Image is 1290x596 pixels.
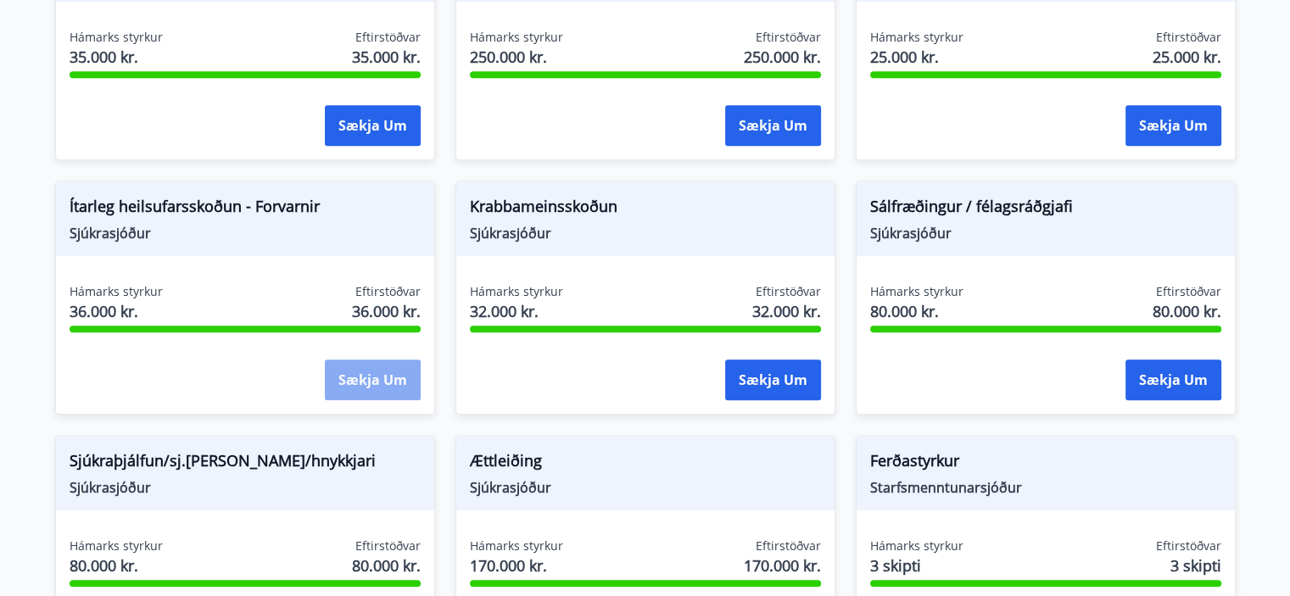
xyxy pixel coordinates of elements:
span: Sálfræðingur / félagsráðgjafi [870,195,1221,224]
span: 35.000 kr. [70,46,163,68]
span: Starfsmenntunarsjóður [870,478,1221,497]
span: 250.000 kr. [744,46,821,68]
span: Eftirstöðvar [1156,283,1221,300]
span: Ferðastyrkur [870,449,1221,478]
span: 25.000 kr. [870,46,963,68]
span: Eftirstöðvar [756,538,821,554]
button: Sækja um [725,105,821,146]
span: Eftirstöðvar [756,29,821,46]
button: Sækja um [325,359,421,400]
span: 80.000 kr. [70,554,163,577]
span: 32.000 kr. [470,300,563,322]
span: Ættleiðing [470,449,821,478]
span: Hámarks styrkur [470,283,563,300]
span: Sjúkraþjálfun/sj.[PERSON_NAME]/hnykkjari [70,449,421,478]
span: 36.000 kr. [352,300,421,322]
span: Eftirstöðvar [1156,538,1221,554]
span: Eftirstöðvar [355,29,421,46]
button: Sækja um [325,105,421,146]
span: 3 skipti [1170,554,1221,577]
span: 36.000 kr. [70,300,163,322]
span: Sjúkrasjóður [470,478,821,497]
span: Sjúkrasjóður [70,478,421,497]
span: Eftirstöðvar [355,283,421,300]
span: 170.000 kr. [744,554,821,577]
span: Hámarks styrkur [870,283,963,300]
span: 80.000 kr. [352,554,421,577]
span: Hámarks styrkur [70,29,163,46]
span: 3 skipti [870,554,963,577]
span: Hámarks styrkur [70,283,163,300]
span: Sjúkrasjóður [70,224,421,242]
span: 80.000 kr. [1153,300,1221,322]
button: Sækja um [1125,105,1221,146]
span: 80.000 kr. [870,300,963,322]
button: Sækja um [1125,359,1221,400]
span: 25.000 kr. [1153,46,1221,68]
span: 35.000 kr. [352,46,421,68]
button: Sækja um [725,359,821,400]
span: 32.000 kr. [752,300,821,322]
span: 250.000 kr. [470,46,563,68]
span: Sjúkrasjóður [470,224,821,242]
span: Sjúkrasjóður [870,224,1221,242]
span: Eftirstöðvar [355,538,421,554]
span: Eftirstöðvar [756,283,821,300]
span: Hámarks styrkur [470,29,563,46]
span: Krabbameinsskoðun [470,195,821,224]
span: Hámarks styrkur [870,29,963,46]
span: Ítarleg heilsufarsskoðun - Forvarnir [70,195,421,224]
span: Hámarks styrkur [470,538,563,554]
span: Eftirstöðvar [1156,29,1221,46]
span: Hámarks styrkur [70,538,163,554]
span: 170.000 kr. [470,554,563,577]
span: Hámarks styrkur [870,538,963,554]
